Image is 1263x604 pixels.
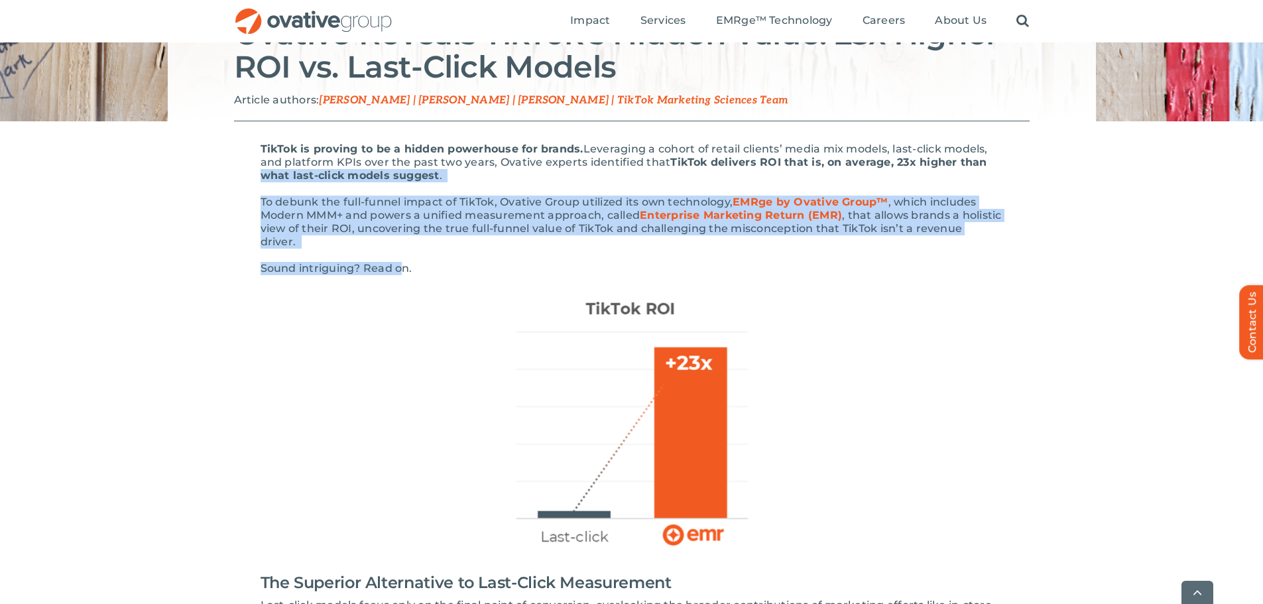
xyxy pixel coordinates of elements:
a: EMRge by Ovative Group™ [733,196,888,208]
p: Article authors: [234,93,1030,107]
span: . [440,169,442,182]
span: To debunk the full-funnel impact of TikTok, Ovative Group utilized its own technology, [261,196,733,208]
span: Sound intriguing? Read on. [261,262,412,274]
h2: Ovative Reveals TikTok’s Hidden Value: 23x Higher ROI vs. Last-Click Models [234,17,1030,84]
a: Search [1016,14,1029,29]
span: Leveraging a cohort of retail clients’ media mix models, last-click models, and platform KPIs ove... [261,143,988,168]
span: TikTok delivers ROI that is, on average, 23x higher than what last-click models suggest [261,156,987,182]
span: EMRge™ Technology [716,14,833,27]
a: OG_Full_horizontal_RGB [234,7,393,19]
span: TikTok is proving to be a hidden powerhouse for brands. [261,143,583,155]
span: [PERSON_NAME] | [PERSON_NAME] | [PERSON_NAME] | TikTok Marketing Sciences Team [319,94,788,107]
span: , which includes Modern MMM+ and powers a unified measurement approach, called [261,196,977,221]
a: Enterprise Marketing Return (EMR) [640,209,842,221]
a: Services [640,14,686,29]
span: Careers [863,14,906,27]
span: Services [640,14,686,27]
h2: The Superior Alternative to Last-Click Measurement [261,567,1003,599]
a: Impact [570,14,610,29]
span: , that allows brands a holistic view of their ROI, uncovering the true full-funnel value of TikTo... [261,209,1002,248]
span: Impact [570,14,610,27]
a: About Us [935,14,987,29]
a: EMRge™ Technology [716,14,833,29]
a: Careers [863,14,906,29]
span: About Us [935,14,987,27]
